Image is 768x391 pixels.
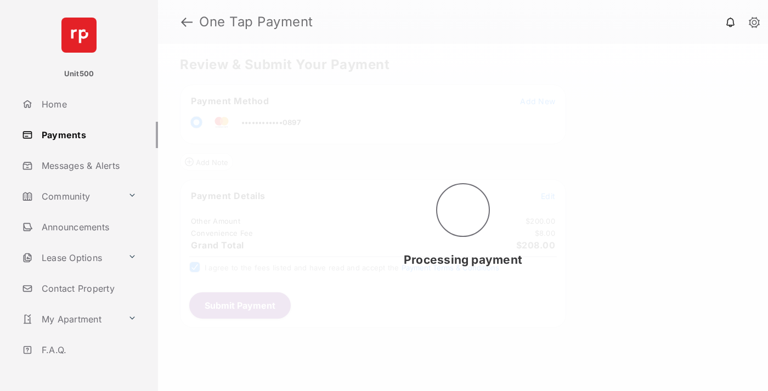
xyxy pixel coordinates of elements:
a: Lease Options [18,245,123,271]
a: Contact Property [18,275,158,302]
a: Messages & Alerts [18,152,158,179]
span: Processing payment [404,253,522,267]
a: Home [18,91,158,117]
a: F.A.Q. [18,337,158,363]
a: My Apartment [18,306,123,332]
img: svg+xml;base64,PHN2ZyB4bWxucz0iaHR0cDovL3d3dy53My5vcmcvMjAwMC9zdmciIHdpZHRoPSI2NCIgaGVpZ2h0PSI2NC... [61,18,97,53]
p: Unit500 [64,69,94,80]
a: Community [18,183,123,209]
a: Payments [18,122,158,148]
a: Announcements [18,214,158,240]
strong: One Tap Payment [199,15,313,29]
